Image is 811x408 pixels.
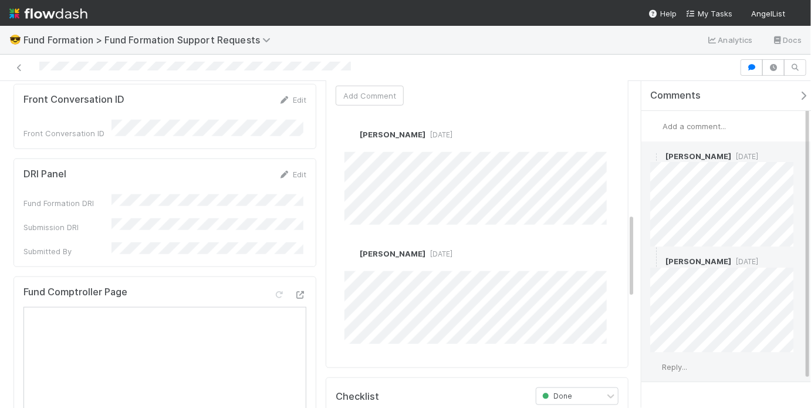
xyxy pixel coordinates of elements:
span: Fund Formation > Fund Formation Support Requests [23,34,276,46]
a: Edit [279,95,306,104]
div: Front Conversation ID [23,127,111,139]
span: Reply... [662,362,687,372]
div: Submission DRI [23,221,111,233]
span: AngelList [751,9,785,18]
span: Add a comment... [663,122,726,131]
span: 😎 [9,35,21,45]
button: Add Comment [336,86,404,106]
h5: Front Conversation ID [23,94,124,106]
a: Docs [772,33,802,47]
a: My Tasks [686,8,732,19]
div: Help [648,8,677,19]
a: Analytics [707,33,753,47]
span: [PERSON_NAME] [360,130,425,139]
span: [PERSON_NAME] [665,151,731,161]
img: avatar_768cd48b-9260-4103-b3ef-328172ae0546.png [650,361,662,373]
div: Submitted By [23,245,111,257]
span: [DATE] [731,257,758,266]
img: avatar_768cd48b-9260-4103-b3ef-328172ae0546.png [650,150,662,162]
h5: Fund Comptroller Page [23,286,127,298]
img: avatar_768cd48b-9260-4103-b3ef-328172ae0546.png [344,129,356,140]
img: avatar_768cd48b-9260-4103-b3ef-328172ae0546.png [650,256,662,268]
h5: DRI Panel [23,168,66,180]
span: [DATE] [731,152,758,161]
span: [DATE] [425,130,452,139]
div: Fund Formation DRI [23,197,111,209]
span: [PERSON_NAME] [360,249,425,258]
span: [PERSON_NAME] [665,257,731,266]
span: Comments [650,90,701,102]
span: My Tasks [686,9,732,18]
h5: Checklist [336,391,379,403]
span: [DATE] [425,249,452,258]
img: logo-inverted-e16ddd16eac7371096b0.svg [9,4,87,23]
img: avatar_768cd48b-9260-4103-b3ef-328172ae0546.png [790,8,802,20]
img: avatar_768cd48b-9260-4103-b3ef-328172ae0546.png [651,120,663,132]
a: Edit [279,170,306,179]
span: Done [540,392,572,401]
img: avatar_768cd48b-9260-4103-b3ef-328172ae0546.png [344,248,356,259]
